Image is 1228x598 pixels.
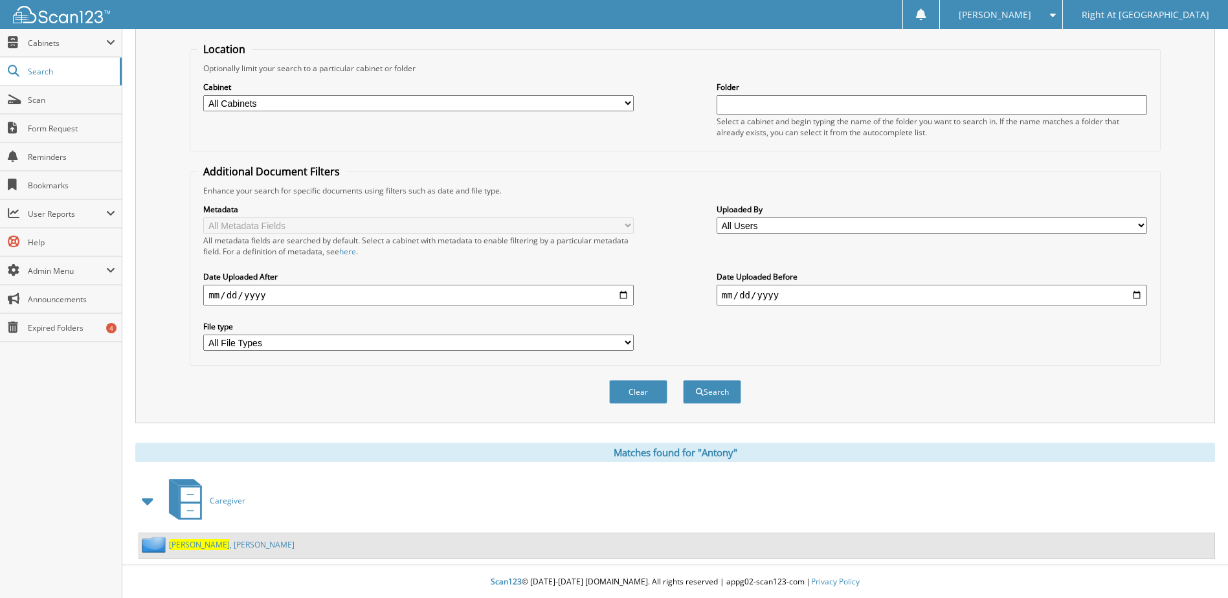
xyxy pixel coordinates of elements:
[28,265,106,276] span: Admin Menu
[197,42,252,56] legend: Location
[28,123,115,134] span: Form Request
[13,6,110,23] img: scan123-logo-white.svg
[609,380,667,404] button: Clear
[811,576,860,587] a: Privacy Policy
[28,237,115,248] span: Help
[683,380,741,404] button: Search
[28,294,115,305] span: Announcements
[197,164,346,179] legend: Additional Document Filters
[203,82,634,93] label: Cabinet
[203,321,634,332] label: File type
[169,539,230,550] span: [PERSON_NAME]
[28,66,113,77] span: Search
[203,285,634,305] input: start
[717,271,1147,282] label: Date Uploaded Before
[203,271,634,282] label: Date Uploaded After
[28,208,106,219] span: User Reports
[197,185,1153,196] div: Enhance your search for specific documents using filters such as date and file type.
[106,323,117,333] div: 4
[717,204,1147,215] label: Uploaded By
[203,235,634,257] div: All metadata fields are searched by default. Select a cabinet with metadata to enable filtering b...
[717,285,1147,305] input: end
[203,204,634,215] label: Metadata
[491,576,522,587] span: Scan123
[28,322,115,333] span: Expired Folders
[210,495,245,506] span: Caregiver
[197,63,1153,74] div: Optionally limit your search to a particular cabinet or folder
[339,246,356,257] a: here
[28,94,115,105] span: Scan
[28,180,115,191] span: Bookmarks
[28,38,106,49] span: Cabinets
[135,443,1215,462] div: Matches found for "Antony"
[1082,11,1209,19] span: Right At [GEOGRAPHIC_DATA]
[959,11,1031,19] span: [PERSON_NAME]
[28,151,115,162] span: Reminders
[122,566,1228,598] div: © [DATE]-[DATE] [DOMAIN_NAME]. All rights reserved | appg02-scan123-com |
[1163,536,1228,598] iframe: Chat Widget
[717,82,1147,93] label: Folder
[169,539,295,550] a: [PERSON_NAME], [PERSON_NAME]
[717,116,1147,138] div: Select a cabinet and begin typing the name of the folder you want to search in. If the name match...
[161,475,245,526] a: Caregiver
[142,537,169,553] img: folder2.png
